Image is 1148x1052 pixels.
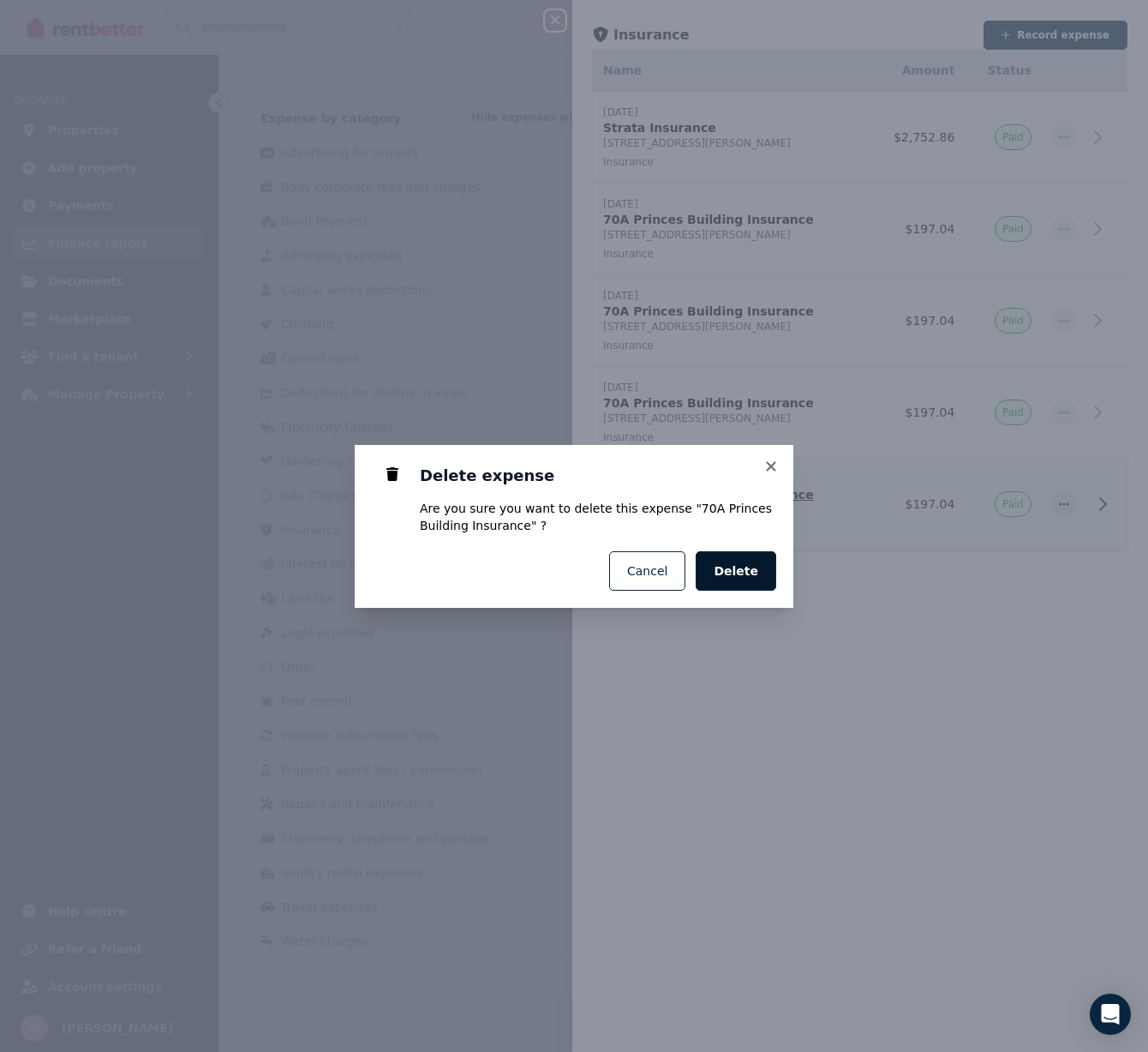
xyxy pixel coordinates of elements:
span: Delete [714,562,758,580]
div: Open Intercom Messenger [1090,994,1131,1035]
h3: Delete expense [420,466,773,486]
button: Delete [696,551,776,591]
p: Are you sure you want to delete this expense " 70A Princes Building Insurance " ? [420,500,773,534]
button: Cancel [609,551,685,591]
